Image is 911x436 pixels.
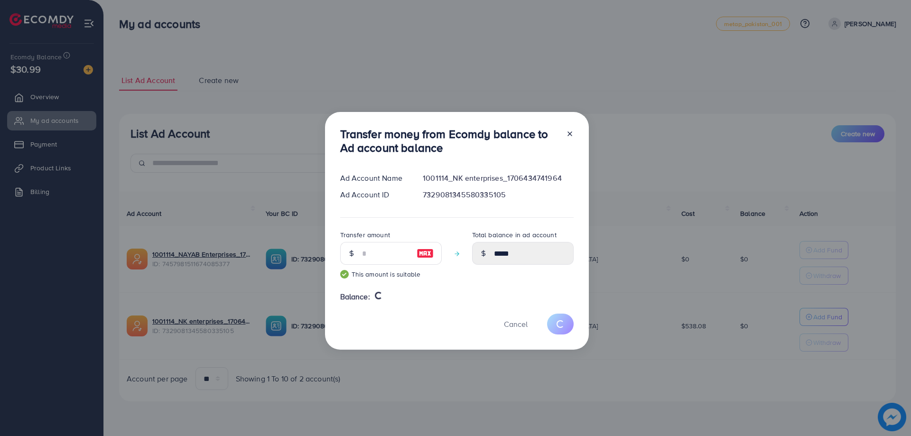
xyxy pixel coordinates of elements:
[333,189,416,200] div: Ad Account ID
[340,230,390,240] label: Transfer amount
[415,173,581,184] div: 1001114_NK enterprises_1706434741964
[417,248,434,259] img: image
[340,269,442,279] small: This amount is suitable
[504,319,528,329] span: Cancel
[415,189,581,200] div: 7329081345580335105
[492,314,539,334] button: Cancel
[333,173,416,184] div: Ad Account Name
[340,291,370,302] span: Balance:
[340,270,349,278] img: guide
[340,127,558,155] h3: Transfer money from Ecomdy balance to Ad account balance
[472,230,557,240] label: Total balance in ad account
